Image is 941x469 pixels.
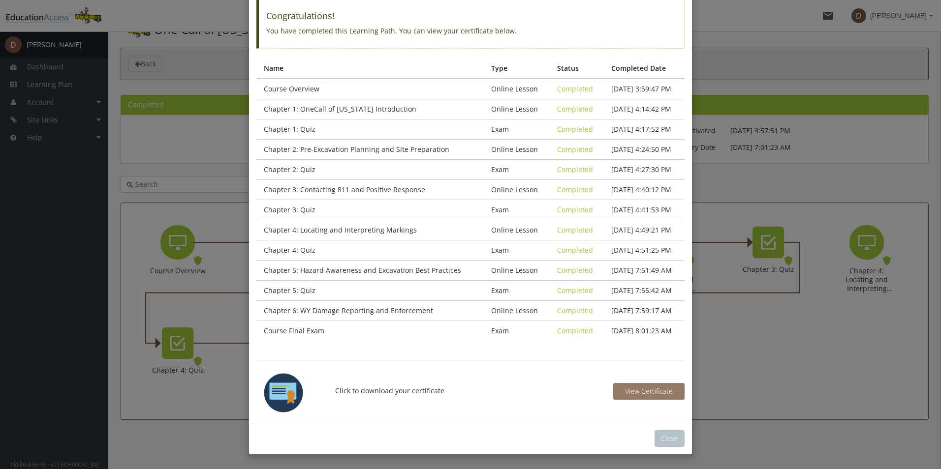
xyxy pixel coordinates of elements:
[611,245,671,255] span: [DATE] 4:51:25 PM
[264,104,416,114] span: Chapter 1: OneCall of [US_STATE] Introduction
[264,84,319,93] span: Course Overview
[491,185,538,194] span: Online Lesson
[491,165,509,174] span: Exam
[491,225,538,234] span: Online Lesson
[611,225,671,234] span: [DATE] 4:49:21 PM
[264,326,324,335] span: Course Final Exam
[256,59,484,79] th: Name
[264,124,315,134] span: Chapter 1: Quiz
[264,145,449,154] span: Chapter 2: Pre-Excavation Planning and Site Preparation
[611,185,671,194] span: [DATE] 4:40:12 PM
[611,165,671,174] span: [DATE] 4:27:30 PM
[557,165,593,174] span: Completed
[611,326,672,335] span: [DATE] 8:01:23 AM
[557,104,593,114] span: Completed
[264,165,315,174] span: Chapter 2: Quiz
[557,306,593,315] span: Completed
[491,104,538,114] span: Online Lesson
[557,265,593,275] span: Completed
[266,11,677,21] h4: Congratulations!
[491,205,509,214] span: Exam
[266,26,677,36] p: You have completed this Learning Path. You can view your certificate below.
[611,205,671,214] span: [DATE] 4:41:53 PM
[491,84,538,93] span: Online Lesson
[557,145,593,154] span: Completed
[611,265,672,275] span: [DATE] 7:51:49 AM
[611,104,671,114] span: [DATE] 4:14:42 PM
[625,386,673,396] span: View Certificate
[611,84,671,93] span: [DATE] 3:59:47 PM
[557,286,593,295] span: Completed
[264,225,417,234] span: Chapter 4: Locating and Interpreting Markings
[491,326,509,335] span: Exam
[264,306,433,315] span: Chapter 6: WY Damage Reporting and Enforcement
[264,185,425,194] span: Chapter 3: Contacting 811 and Positive Response
[484,59,550,79] th: Type
[557,245,593,255] span: Completed
[264,265,461,275] span: Chapter 5: Hazard Awareness and Excavation Best Practices
[557,185,593,194] span: Completed
[557,205,593,214] span: Completed
[613,383,685,400] button: Download Certificate (pdf)
[557,326,593,335] span: Completed
[491,124,509,134] span: Exam
[491,286,509,295] span: Exam
[611,124,671,134] span: [DATE] 4:17:52 PM
[557,124,593,134] span: Completed
[264,286,315,295] span: Chapter 5: Quiz
[491,265,538,275] span: Online Lesson
[491,145,538,154] span: Online Lesson
[264,205,315,214] span: Chapter 3: Quiz
[491,306,538,315] span: Online Lesson
[611,306,672,315] span: [DATE] 7:59:17 AM
[328,371,613,410] p: Click to download your certificate
[550,59,604,79] th: Status
[611,286,672,295] span: [DATE] 7:55:42 AM
[491,245,509,255] span: Exam
[655,430,685,447] button: Close
[604,59,685,79] th: Completed Date
[611,145,671,154] span: [DATE] 4:24:50 PM
[557,225,593,234] span: Completed
[557,84,593,93] span: Completed
[264,245,315,255] span: Chapter 4: Quiz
